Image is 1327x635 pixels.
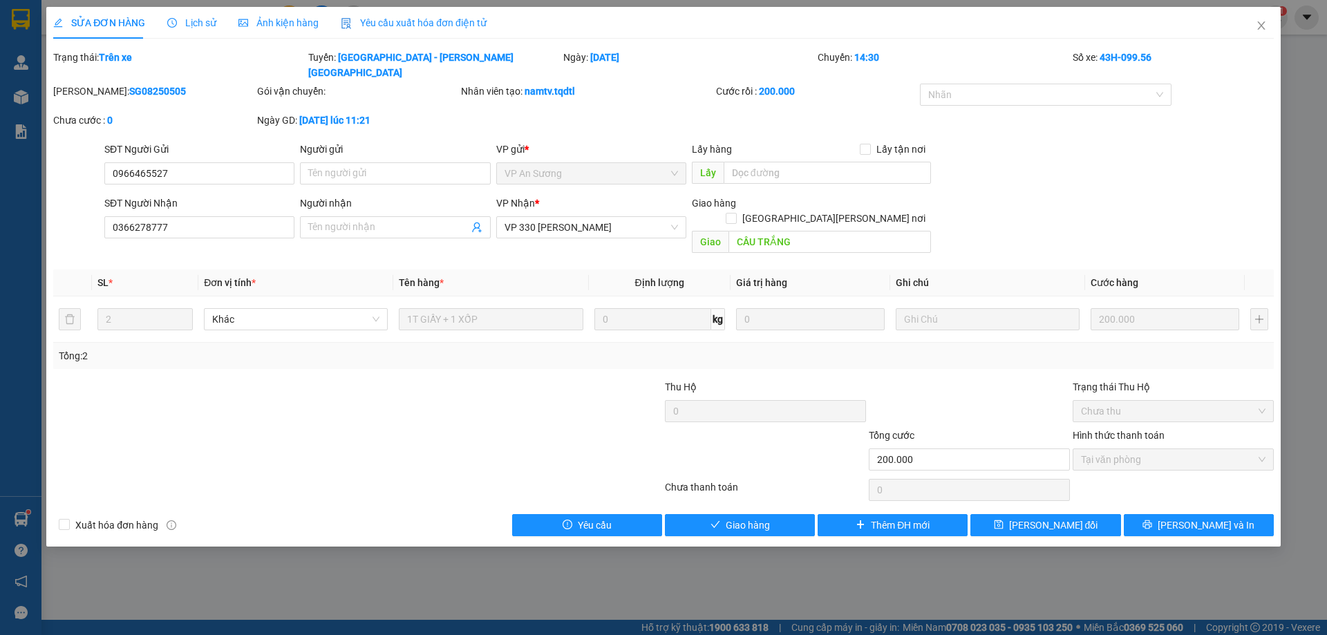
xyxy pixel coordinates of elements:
[512,514,662,536] button: exclamation-circleYêu cầu
[1158,518,1254,533] span: [PERSON_NAME] và In
[99,52,132,63] b: Trên xe
[590,52,619,63] b: [DATE]
[871,142,931,157] span: Lấy tận nơi
[711,308,725,330] span: kg
[759,86,795,97] b: 200.000
[1100,52,1151,63] b: 43H-099.56
[461,84,713,99] div: Nhân viên tạo:
[505,163,678,184] span: VP An Sương
[179,48,337,96] span: CV [PERSON_NAME]
[257,113,458,128] div: Ngày GD:
[238,18,248,28] span: picture
[562,50,817,80] div: Ngày:
[300,196,490,211] div: Người nhận
[179,13,212,28] span: Nhận:
[505,217,678,238] span: VP 330 Lê Duẫn
[1250,308,1268,330] button: plus
[204,277,256,288] span: Đơn vị tính
[496,198,535,209] span: VP Nhận
[724,162,931,184] input: Dọc đường
[525,86,575,97] b: namtv.tqdtl
[1071,50,1275,80] div: Số xe:
[1091,277,1138,288] span: Cước hàng
[53,84,254,99] div: [PERSON_NAME]:
[104,142,294,157] div: SĐT Người Gửi
[1081,401,1265,421] span: Chưa thu
[70,518,164,533] span: Xuất hóa đơn hàng
[212,309,379,330] span: Khác
[1242,7,1281,46] button: Close
[53,18,63,28] span: edit
[856,520,865,531] span: plus
[308,52,514,78] b: [GEOGRAPHIC_DATA] - [PERSON_NAME][GEOGRAPHIC_DATA]
[994,520,1004,531] span: save
[692,144,732,155] span: Lấy hàng
[129,86,186,97] b: SG08250505
[299,115,370,126] b: [DATE] lúc 11:21
[167,520,176,530] span: info-circle
[53,113,254,128] div: Chưa cước :
[896,308,1080,330] input: Ghi Chú
[818,514,968,536] button: plusThêm ĐH mới
[692,198,736,209] span: Giao hàng
[728,231,931,253] input: Dọc đường
[1081,449,1265,470] span: Tại văn phòng
[257,84,458,99] div: Gói vận chuyển:
[1124,514,1274,536] button: printer[PERSON_NAME] và In
[107,115,113,126] b: 0
[12,45,169,93] span: VP [PERSON_NAME]
[816,50,1071,80] div: Chuyến:
[238,17,319,28] span: Ảnh kiện hàng
[341,17,487,28] span: Yêu cầu xuất hóa đơn điện tử
[871,518,930,533] span: Thêm ĐH mới
[665,514,815,536] button: checkGiao hàng
[563,520,572,531] span: exclamation-circle
[53,17,145,28] span: SỬA ĐƠN HÀNG
[737,211,931,226] span: [GEOGRAPHIC_DATA][PERSON_NAME] nơi
[179,55,199,70] span: DĐ:
[854,52,879,63] b: 14:30
[726,518,770,533] span: Giao hàng
[1009,518,1098,533] span: [PERSON_NAME] đổi
[736,277,787,288] span: Giá trị hàng
[167,17,216,28] span: Lịch sử
[167,18,177,28] span: clock-circle
[179,28,337,48] div: 0936031135
[307,50,562,80] div: Tuyến:
[692,231,728,253] span: Giao
[341,18,352,29] img: icon
[1091,308,1239,330] input: 0
[1073,430,1165,441] label: Hình thức thanh toán
[736,308,885,330] input: 0
[97,277,109,288] span: SL
[59,348,512,363] div: Tổng: 2
[692,162,724,184] span: Lấy
[890,269,1085,296] th: Ghi chú
[496,142,686,157] div: VP gửi
[1142,520,1152,531] span: printer
[716,84,917,99] div: Cước rồi :
[663,480,867,504] div: Chưa thanh toán
[869,430,914,441] span: Tổng cước
[635,277,684,288] span: Định lượng
[12,13,33,28] span: Gửi:
[12,53,32,67] span: DĐ:
[52,50,307,80] div: Trạng thái:
[300,142,490,157] div: Người gửi
[12,12,169,45] div: VP 330 [PERSON_NAME]
[399,277,444,288] span: Tên hàng
[471,222,482,233] span: user-add
[970,514,1120,536] button: save[PERSON_NAME] đổi
[59,308,81,330] button: delete
[104,196,294,211] div: SĐT Người Nhận
[578,518,612,533] span: Yêu cầu
[665,381,697,392] span: Thu Hộ
[1073,379,1274,395] div: Trạng thái Thu Hộ
[710,520,720,531] span: check
[399,308,583,330] input: VD: Bàn, Ghế
[179,12,337,28] div: VP An Sương
[1256,20,1267,31] span: close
